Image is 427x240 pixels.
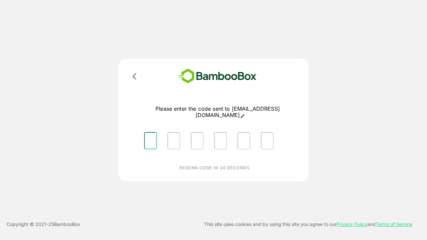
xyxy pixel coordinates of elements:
p: Please enter the code sent to [EMAIL_ADDRESS][DOMAIN_NAME] [139,106,297,119]
input: Please enter OTP character 3 [191,132,203,149]
a: Terms of Service [376,221,412,227]
input: Please enter OTP character 4 [214,132,227,149]
p: Copyright © 2021- 25 BambooBox [7,220,80,228]
input: Please enter OTP character 6 [261,132,274,149]
input: Please enter OTP character 5 [238,132,250,149]
input: Please enter OTP character 2 [167,132,180,149]
p: This site uses cookies and by using this site you agree to our and [204,220,412,228]
input: Please enter OTP character 1 [144,132,157,149]
img: bamboobox [168,67,266,86]
a: Privacy Policy [337,221,367,227]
